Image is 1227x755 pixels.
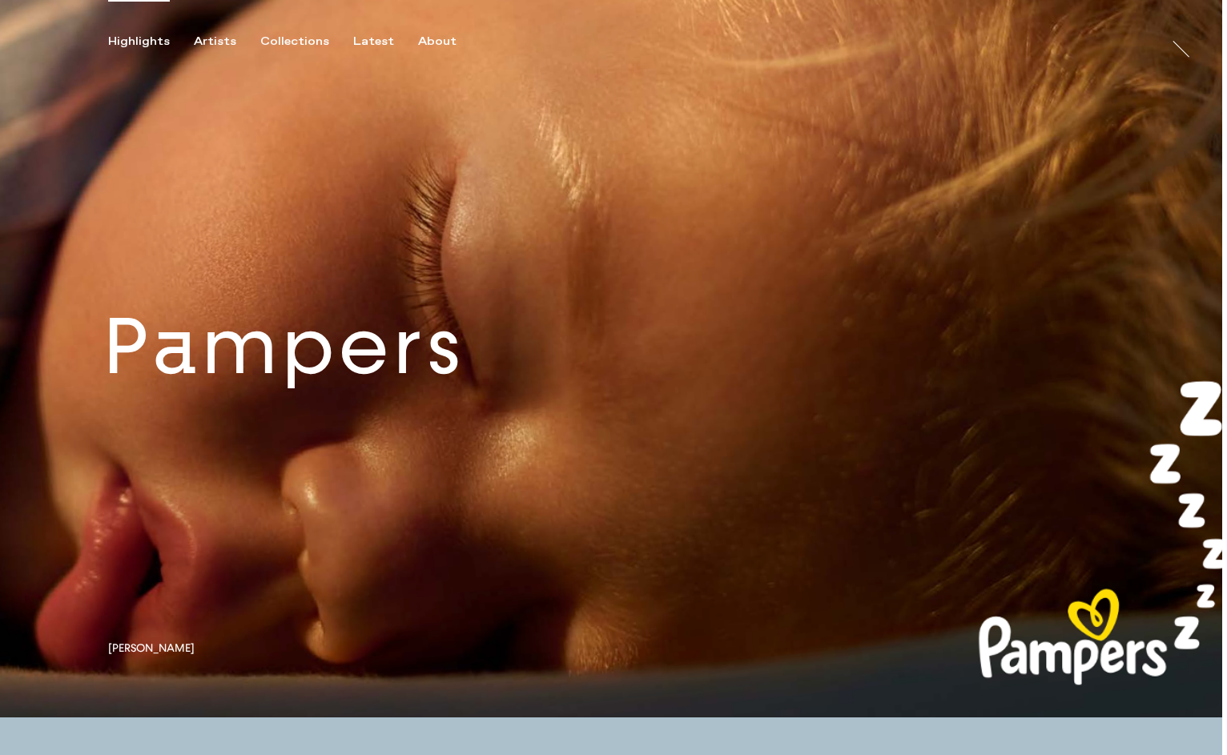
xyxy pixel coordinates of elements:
div: About [418,34,457,49]
div: Collections [260,34,329,49]
button: About [418,34,481,49]
button: Collections [260,34,353,49]
button: Latest [353,34,418,49]
div: Highlights [108,34,170,49]
div: Latest [353,34,394,49]
button: Highlights [108,34,194,49]
div: Artists [194,34,236,49]
button: Artists [194,34,260,49]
